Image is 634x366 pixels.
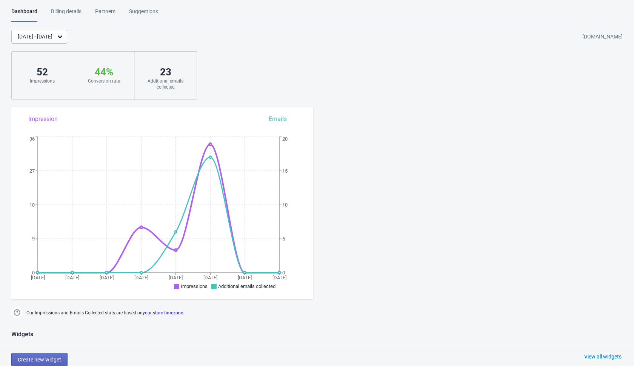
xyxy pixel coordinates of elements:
span: Our Impressions and Emails Collected stats are based on . [26,307,184,319]
div: 23 [142,66,189,78]
div: Billing details [51,8,82,21]
tspan: 36 [29,136,35,142]
div: Suggestions [129,8,158,21]
div: Additional emails collected [142,78,189,90]
tspan: [DATE] [65,275,79,280]
a: your store timezone [143,310,183,315]
tspan: [DATE] [134,275,148,280]
span: Create new widget [18,357,61,363]
tspan: 18 [29,202,35,208]
tspan: 9 [32,236,35,242]
tspan: 5 [282,236,285,242]
tspan: 0 [282,270,285,276]
tspan: 10 [282,202,288,208]
tspan: [DATE] [238,275,252,280]
div: 52 [19,66,65,78]
div: [DOMAIN_NAME] [582,30,623,44]
tspan: [DATE] [100,275,114,280]
tspan: 27 [29,168,35,174]
div: Conversion rate [81,78,127,84]
tspan: 20 [282,136,288,142]
tspan: 0 [32,270,35,276]
tspan: [DATE] [203,275,217,280]
div: 44 % [81,66,127,78]
div: View all widgets [584,353,622,360]
img: help.png [11,307,23,318]
div: Impressions [19,78,65,84]
div: Dashboard [11,8,37,22]
span: Impressions [181,283,208,289]
div: [DATE] - [DATE] [18,33,52,41]
tspan: [DATE] [169,275,183,280]
tspan: [DATE] [31,275,45,280]
div: Partners [95,8,115,21]
tspan: 15 [282,168,288,174]
span: Additional emails collected [218,283,275,289]
tspan: [DATE] [272,275,286,280]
